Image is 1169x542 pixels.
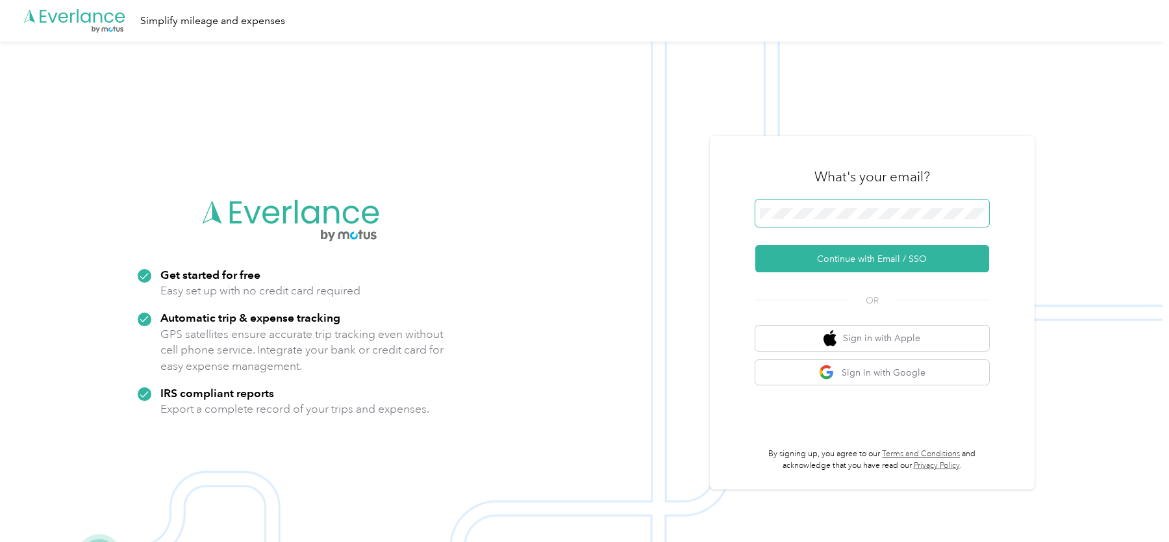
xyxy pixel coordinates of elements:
[1096,469,1169,542] iframe: Everlance-gr Chat Button Frame
[755,326,989,351] button: apple logoSign in with Apple
[819,365,835,381] img: google logo
[160,283,360,299] p: Easy set up with no credit card required
[160,268,260,281] strong: Get started for free
[755,245,989,272] button: Continue with Email / SSO
[849,294,895,307] span: OR
[160,311,340,324] strong: Automatic trip & expense tracking
[160,401,429,417] p: Export a complete record of your trips and expenses.
[755,448,989,471] p: By signing up, you agree to our and acknowledge that you have read our .
[140,13,285,29] div: Simplify mileage and expenses
[755,360,989,385] button: google logoSign in with Google
[914,461,960,471] a: Privacy Policy
[882,449,960,459] a: Terms and Conditions
[814,168,930,186] h3: What's your email?
[160,326,444,374] p: GPS satellites ensure accurate trip tracking even without cell phone service. Integrate your bank...
[823,330,836,346] img: apple logo
[160,386,274,400] strong: IRS compliant reports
